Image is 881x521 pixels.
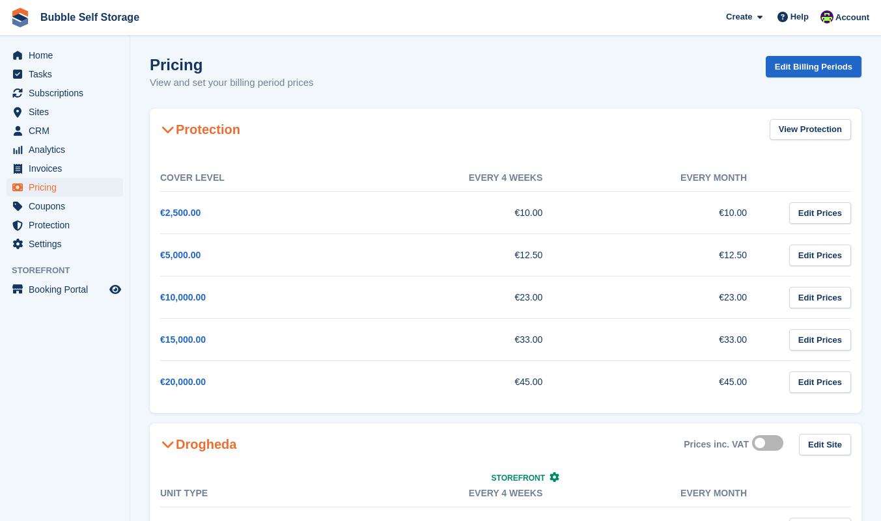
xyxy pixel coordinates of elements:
[29,216,107,234] span: Protection
[29,84,107,102] span: Subscriptions
[365,319,569,361] td: €33.00
[568,361,773,403] td: €45.00
[789,329,851,351] a: Edit Prices
[7,216,123,234] a: menu
[789,371,851,393] a: Edit Prices
[7,140,123,159] a: menu
[7,178,123,196] a: menu
[160,207,201,218] a: €2,500.00
[29,178,107,196] span: Pricing
[7,197,123,215] a: menu
[365,192,569,234] td: €10.00
[29,140,107,159] span: Analytics
[7,235,123,253] a: menu
[726,10,752,23] span: Create
[29,46,107,64] span: Home
[568,480,773,507] th: Every month
[766,56,861,77] a: Edit Billing Periods
[820,10,833,23] img: Tom Gilmore
[35,7,145,28] a: Bubble Self Storage
[770,119,851,140] a: View Protection
[107,282,123,297] a: Preview store
[365,480,569,507] th: Every 4 weeks
[29,65,107,83] span: Tasks
[29,280,107,299] span: Booking Portal
[789,287,851,308] a: Edit Prices
[160,377,206,387] a: €20,000.00
[29,235,107,253] span: Settings
[789,245,851,266] a: Edit Prices
[568,234,773,276] td: €12.50
[492,474,560,483] a: Storefront
[29,197,107,215] span: Coupons
[160,122,240,137] h2: Protection
[150,75,314,90] p: View and set your billing period prices
[10,8,30,27] img: stora-icon-8386f47178a22dfd0bd8f6a31ec36ba5ce8667c1dd55bd0f319d3a0aa187defe.svg
[7,103,123,121] a: menu
[150,56,314,73] h1: Pricing
[790,10,809,23] span: Help
[160,250,201,260] a: €5,000.00
[7,84,123,102] a: menu
[7,122,123,140] a: menu
[492,474,545,483] span: Storefront
[160,165,365,192] th: Cover Level
[29,159,107,178] span: Invoices
[365,361,569,403] td: €45.00
[568,165,773,192] th: Every month
[568,319,773,361] td: €33.00
[7,159,123,178] a: menu
[29,122,107,140] span: CRM
[7,280,123,299] a: menu
[29,103,107,121] span: Sites
[12,264,130,277] span: Storefront
[568,192,773,234] td: €10.00
[160,292,206,302] a: €10,000.00
[7,46,123,64] a: menu
[799,434,851,455] a: Edit Site
[835,11,869,24] span: Account
[365,165,569,192] th: Every 4 weeks
[568,276,773,319] td: €23.00
[160,334,206,345] a: €15,000.00
[7,65,123,83] a: menu
[160,480,365,507] th: Unit Type
[789,202,851,224] a: Edit Prices
[365,276,569,319] td: €23.00
[160,436,236,452] h2: Drogheda
[365,234,569,276] td: €12.50
[684,439,749,450] div: Prices inc. VAT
